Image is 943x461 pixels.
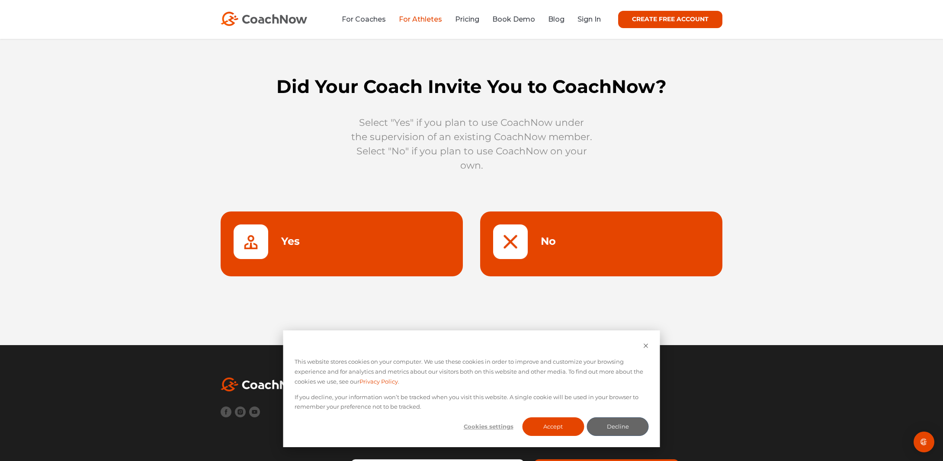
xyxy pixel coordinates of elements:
a: For Coaches [342,15,386,23]
a: Blog [548,15,565,23]
button: Accept [522,417,584,436]
img: Youtube [249,407,260,417]
div: Cookie banner [283,330,660,447]
p: Select "Yes" if you plan to use CoachNow under the supervision of an existing CoachNow member. Se... [350,115,593,173]
img: White CoachNow Logo [221,378,307,391]
button: Dismiss cookie banner [643,342,649,352]
img: Facebook [221,407,231,417]
div: Open Intercom Messenger [914,432,934,452]
a: For Athletes [399,15,442,23]
a: Pricing [455,15,479,23]
p: If you decline, your information won’t be tracked when you visit this website. A single cookie wi... [295,392,649,412]
a: CREATE FREE ACCOUNT [618,11,722,28]
img: CoachNow Logo [221,12,307,26]
p: This website stores cookies on your computer. We use these cookies in order to improve and custom... [295,357,649,386]
a: Sign In [577,15,601,23]
a: Book Demo [492,15,535,23]
button: Decline [587,417,649,436]
img: Instagram [235,407,246,417]
button: Cookies settings [458,417,520,436]
h1: Did Your Coach Invite You to CoachNow? [212,76,731,98]
a: Privacy Policy [359,377,398,387]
